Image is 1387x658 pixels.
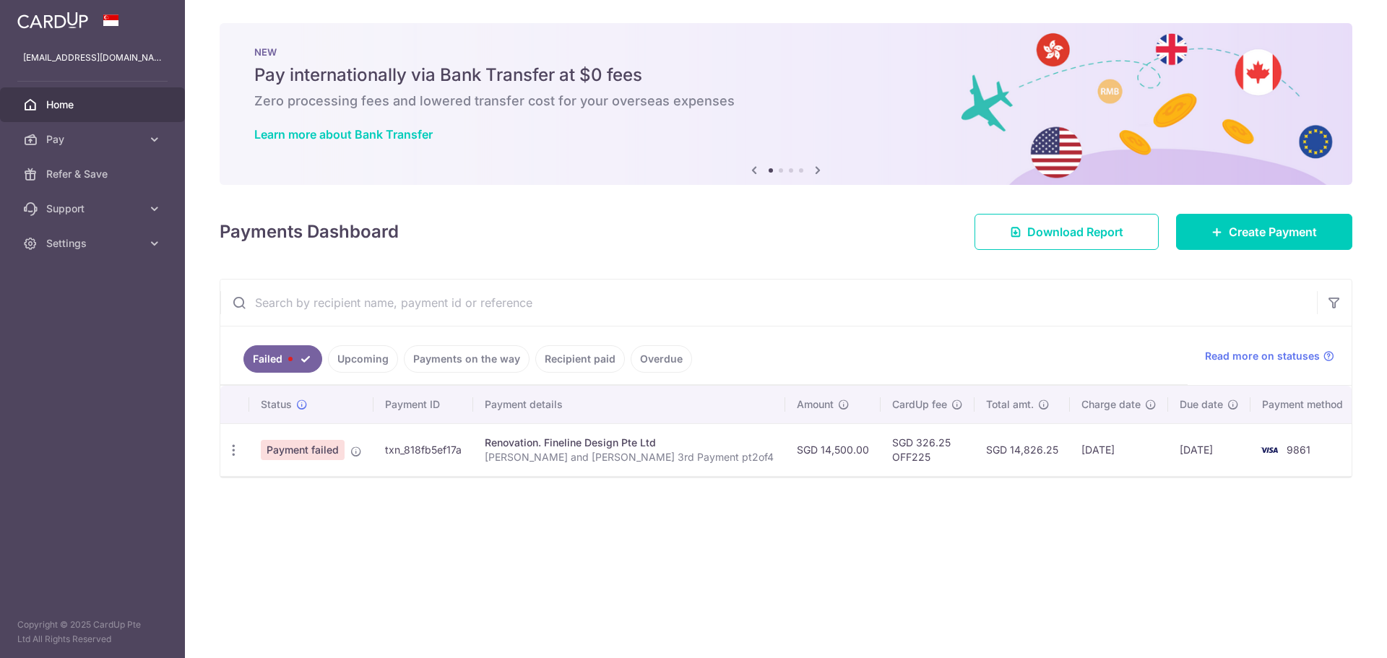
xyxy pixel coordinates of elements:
img: CardUp [17,12,88,29]
td: txn_818fb5ef17a [373,423,473,476]
span: 9861 [1287,443,1310,456]
span: Charge date [1081,397,1141,412]
a: Overdue [631,345,692,373]
span: Create Payment [1229,223,1317,241]
a: Failed [243,345,322,373]
span: Settings [46,236,142,251]
th: Payment details [473,386,785,423]
div: Renovation. Fineline Design Pte Ltd [485,436,774,450]
span: Due date [1180,397,1223,412]
span: Refer & Save [46,167,142,181]
a: Download Report [975,214,1159,250]
span: Pay [46,132,142,147]
h4: Payments Dashboard [220,219,399,245]
p: NEW [254,46,1318,58]
td: [DATE] [1168,423,1250,476]
span: Read more on statuses [1205,349,1320,363]
a: Upcoming [328,345,398,373]
input: Search by recipient name, payment id or reference [220,280,1317,326]
a: Create Payment [1176,214,1352,250]
iframe: Opens a widget where you can find more information [1295,615,1373,651]
span: CardUp fee [892,397,947,412]
h6: Zero processing fees and lowered transfer cost for your overseas expenses [254,92,1318,110]
th: Payment ID [373,386,473,423]
a: Recipient paid [535,345,625,373]
a: Learn more about Bank Transfer [254,127,433,142]
span: Status [261,397,292,412]
p: [PERSON_NAME] and [PERSON_NAME] 3rd Payment pt2of4 [485,450,774,464]
a: Read more on statuses [1205,349,1334,363]
td: [DATE] [1070,423,1168,476]
span: Home [46,98,142,112]
span: Amount [797,397,834,412]
td: SGD 326.25 OFF225 [881,423,975,476]
span: Payment failed [261,440,345,460]
img: Bank transfer banner [220,23,1352,185]
td: SGD 14,500.00 [785,423,881,476]
h5: Pay internationally via Bank Transfer at $0 fees [254,64,1318,87]
span: Download Report [1027,223,1123,241]
a: Payments on the way [404,345,530,373]
img: Bank Card [1255,441,1284,459]
th: Payment method [1250,386,1360,423]
span: Total amt. [986,397,1034,412]
td: SGD 14,826.25 [975,423,1070,476]
p: [EMAIL_ADDRESS][DOMAIN_NAME] [23,51,162,65]
span: Support [46,202,142,216]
